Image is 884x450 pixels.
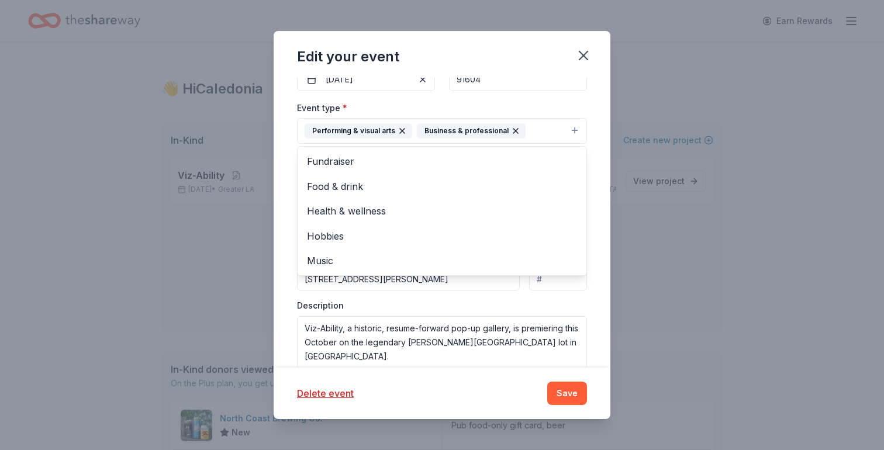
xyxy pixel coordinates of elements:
[307,203,577,219] span: Health & wellness
[297,118,587,144] button: Performing & visual artsBusiness & professional
[307,179,577,194] span: Food & drink
[305,123,412,139] div: Performing & visual arts
[307,253,577,268] span: Music
[307,229,577,244] span: Hobbies
[417,123,526,139] div: Business & professional
[307,154,577,169] span: Fundraiser
[297,146,587,276] div: Performing & visual artsBusiness & professional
